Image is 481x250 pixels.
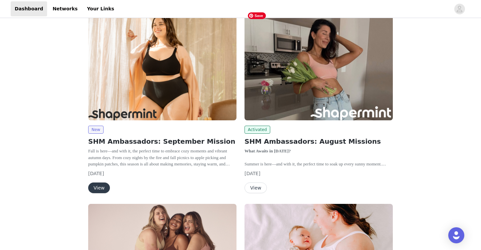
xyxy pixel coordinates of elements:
[245,136,393,146] h2: SHM Ambassadors: August Missions
[88,136,236,146] h2: SHM Ambassadors: September Mission
[88,126,104,134] span: New
[88,185,110,191] a: View
[448,227,464,243] div: Open Intercom Messenger
[245,126,270,134] span: Activated
[245,148,291,153] strong: What Awaits in [DATE]?
[245,171,260,176] span: [DATE]
[245,182,267,193] button: View
[83,1,118,16] a: Your Links
[245,185,267,191] a: View
[245,161,386,166] span: Summer is here—and with it, the perfect time to soak up every sunny moment.
[88,9,236,120] img: Shapermint
[456,4,463,14] div: avatar
[48,1,82,16] a: Networks
[88,182,110,193] button: View
[88,148,235,193] span: Fall is here—and with it, the perfect time to embrace cozy moments and vibrant autumn days. From ...
[11,1,47,16] a: Dashboard
[88,171,104,176] span: [DATE]
[245,9,393,120] img: Shapermint
[248,12,266,19] span: Save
